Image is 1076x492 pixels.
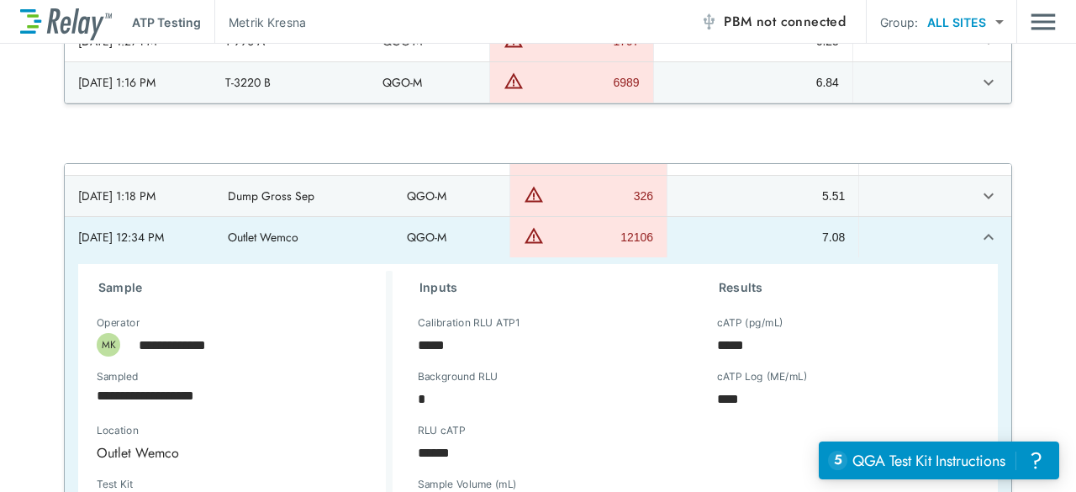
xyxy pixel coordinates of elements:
h3: Inputs [419,278,678,298]
label: Calibration RLU ATP1 [418,317,520,329]
img: Warning [524,225,544,246]
p: Group: [880,13,918,31]
div: 7.08 [681,229,845,246]
label: Operator [97,317,140,329]
span: not connected [757,12,846,31]
td: QGO-M [369,62,490,103]
label: RLU cATP [418,425,465,436]
img: Drawer Icon [1031,6,1056,38]
td: Outlet Wemco [214,217,394,257]
button: expand row [974,182,1003,210]
label: Background RLU [418,371,498,383]
img: Warning [504,71,524,91]
div: 326 [548,188,653,204]
label: cATP Log (ME/mL) [717,371,807,383]
div: 5.51 [681,188,845,204]
label: Sampled [97,371,139,383]
div: 6.84 [667,74,839,91]
td: Dump Gross Sep [214,176,394,216]
img: Warning [524,184,544,204]
h3: Results [719,278,978,298]
div: Outlet Wemco [85,436,369,469]
div: [DATE] 1:18 PM [78,188,201,204]
td: QGO-M [393,176,509,216]
label: Test Kit [97,479,224,490]
div: MK [97,333,120,357]
div: [DATE] 1:16 PM [78,74,198,91]
button: Main menu [1031,6,1056,38]
div: 6989 [528,74,640,91]
img: LuminUltra Relay [20,4,112,40]
button: PBM not connected [694,5,852,39]
button: expand row [974,68,1003,97]
p: ATP Testing [132,13,201,31]
label: Sample Volume (mL) [418,479,517,490]
p: Metrik Kresna [229,13,306,31]
td: QGO-M [393,217,509,257]
div: [DATE] 12:34 PM [78,229,201,246]
img: Offline Icon [700,13,717,30]
label: cATP (pg/mL) [717,317,783,329]
td: T-3220 B [212,62,368,103]
div: 12106 [548,229,653,246]
iframe: Resource center [819,442,1059,479]
span: PBM [724,10,846,34]
h3: Sample [98,278,386,298]
input: Choose date, selected date is Aug 27, 2025 [85,378,357,412]
label: Location [97,425,310,436]
button: expand row [974,223,1003,251]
